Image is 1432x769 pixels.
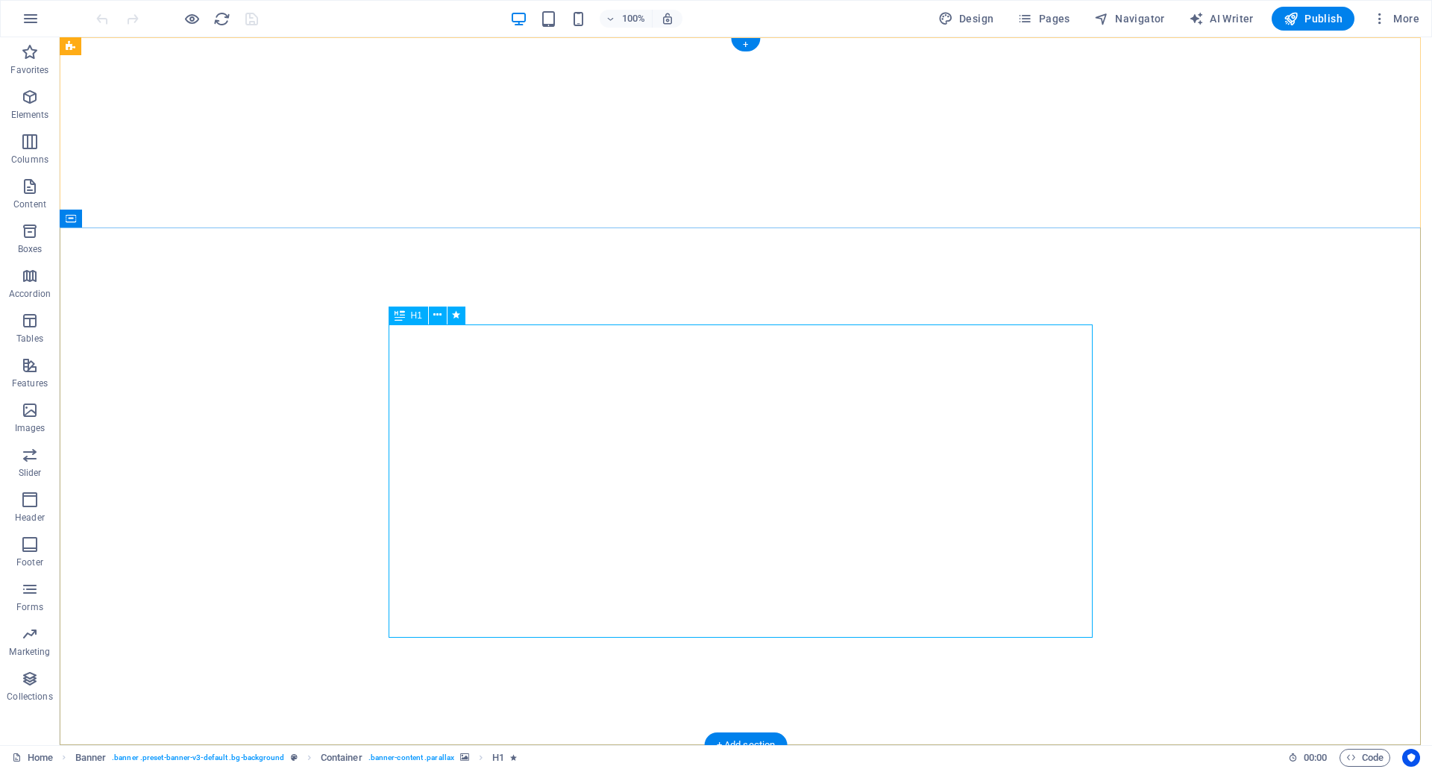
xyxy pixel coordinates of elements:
nav: breadcrumb [75,749,518,767]
p: Slider [19,467,42,479]
p: Elements [11,109,49,121]
span: H1 [411,311,422,320]
span: . banner .preset-banner-v3-default .bg-background [112,749,284,767]
div: + [731,38,760,51]
p: Images [15,422,45,434]
p: Columns [11,154,48,166]
span: Publish [1284,11,1342,26]
i: Reload page [213,10,230,28]
button: More [1366,7,1425,31]
span: Design [938,11,994,26]
button: reload [213,10,230,28]
span: Pages [1017,11,1070,26]
span: : [1314,752,1316,763]
p: Marketing [9,646,50,658]
span: Click to select. Double-click to edit [492,749,504,767]
p: Collections [7,691,52,703]
span: Navigator [1094,11,1165,26]
button: Publish [1272,7,1354,31]
span: Click to select. Double-click to edit [321,749,362,767]
button: AI Writer [1183,7,1260,31]
p: Features [12,377,48,389]
button: Pages [1011,7,1075,31]
button: Click here to leave preview mode and continue editing [183,10,201,28]
p: Boxes [18,243,43,255]
p: Tables [16,333,43,345]
button: 100% [600,10,653,28]
h6: Session time [1288,749,1328,767]
span: AI Writer [1189,11,1254,26]
p: Content [13,198,46,210]
span: 00 00 [1304,749,1327,767]
span: Click to select. Double-click to edit [75,749,107,767]
p: Footer [16,556,43,568]
p: Header [15,512,45,524]
h6: 100% [622,10,646,28]
p: Favorites [10,64,48,76]
div: + Add section [705,732,788,758]
span: Code [1346,749,1384,767]
i: On resize automatically adjust zoom level to fit chosen device. [661,12,674,25]
i: This element contains a background [460,753,469,762]
button: Navigator [1088,7,1171,31]
span: More [1372,11,1419,26]
div: Design (Ctrl+Alt+Y) [932,7,1000,31]
a: Click to cancel selection. Double-click to open Pages [12,749,53,767]
i: Element contains an animation [510,753,517,762]
button: Code [1340,749,1390,767]
button: Usercentrics [1402,749,1420,767]
button: Design [932,7,1000,31]
span: . banner-content .parallax [368,749,454,767]
i: This element is a customizable preset [291,753,298,762]
p: Forms [16,601,43,613]
p: Accordion [9,288,51,300]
